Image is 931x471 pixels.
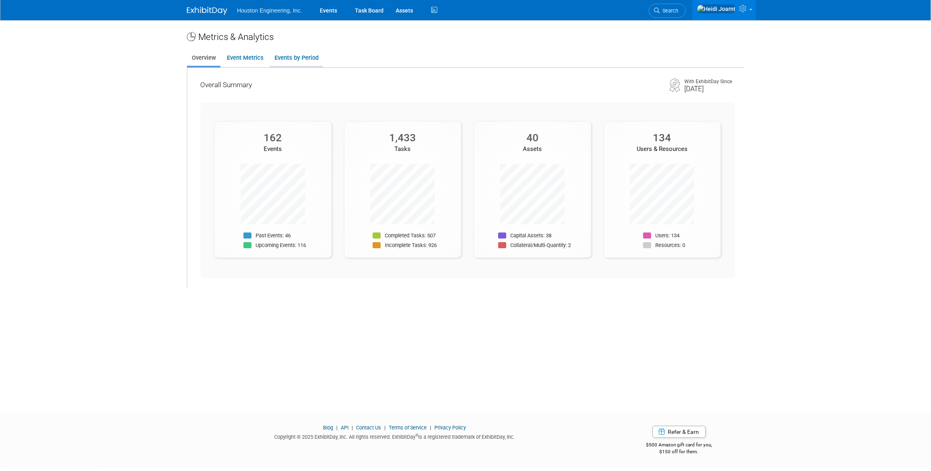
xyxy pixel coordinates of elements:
div: $150 off for them. [614,448,744,455]
p: Resources: 0 [655,242,685,249]
div: [DATE] [684,85,732,93]
div: $500 Amazon gift card for you, [614,436,744,455]
a: Search [649,4,686,18]
a: API [341,425,348,431]
a: Event Metrics [222,50,268,66]
span: Search [660,8,678,14]
a: Refer & Earn [652,426,706,438]
span: | [350,425,355,431]
p: Past Events: 46 [256,232,291,239]
div: Assets [474,145,591,153]
div: Tasks [344,145,461,153]
div: 1,433 [344,132,461,144]
div: Copyright © 2025 ExhibitDay, Inc. All rights reserved. ExhibitDay is a registered trademark of Ex... [187,431,602,441]
div: Events [214,145,331,153]
a: Blog [323,425,333,431]
a: Overview [187,50,220,66]
sup: ® [415,433,418,438]
a: Terms of Service [389,425,427,431]
span: | [382,425,388,431]
div: Metrics & Analytics [187,30,744,43]
div: 134 [604,132,721,144]
div: With ExhibitDay Since [684,79,732,85]
div: Users & Resources [604,145,721,153]
span: | [334,425,340,431]
p: Completed Tasks: 507 [385,232,436,239]
p: Collateral/Multi-Quantity: 2 [510,242,571,249]
p: Upcoming Events: 116 [256,242,306,249]
span: Houston Engineering, Inc. [237,7,302,14]
p: Users: 134 [655,232,679,239]
p: Incomplete Tasks: 926 [385,242,437,249]
p: Capital Assets: 38 [510,232,551,239]
div: Overall Summary [200,80,663,90]
div: 162 [214,132,331,144]
a: Privacy Policy [434,425,466,431]
a: Contact Us [356,425,381,431]
img: ExhibitDay [187,7,227,15]
div: 40 [474,132,591,144]
a: Events by Period [270,50,323,66]
span: | [428,425,433,431]
img: Heidi Joarnt [697,4,736,13]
